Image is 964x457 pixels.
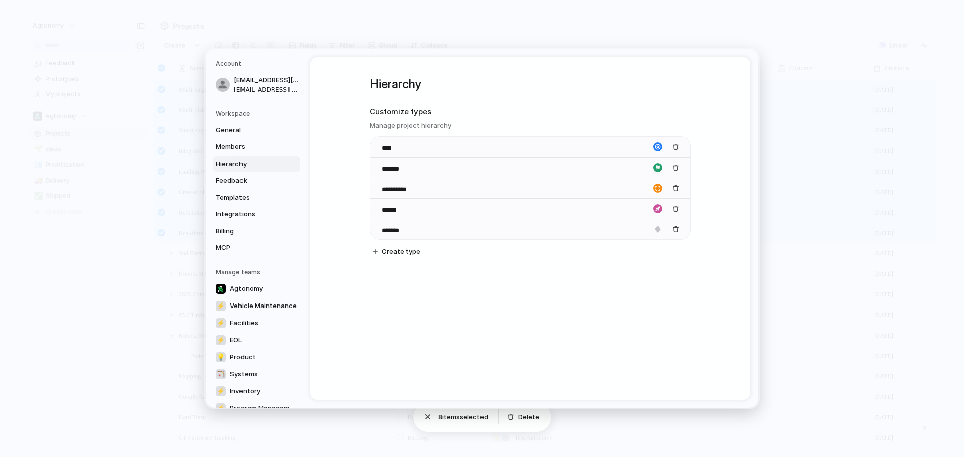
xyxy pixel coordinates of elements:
[213,400,300,416] a: ⚡Program Management
[213,223,300,239] a: Billing
[370,121,691,131] h3: Manage project hierarchy
[216,268,300,277] h5: Manage teams
[370,106,691,118] h2: Customize types
[230,352,256,362] span: Product
[230,318,258,328] span: Facilities
[230,369,258,379] span: Systems
[230,403,297,413] span: Program Management
[216,352,226,362] div: 💡
[213,156,300,172] a: Hierarchy
[213,190,300,206] a: Templates
[230,284,263,294] span: Agtonomy
[213,139,300,155] a: Members
[216,159,280,169] span: Hierarchy
[213,298,300,314] a: ⚡Vehicle Maintenance
[230,335,242,345] span: EOL
[213,173,300,189] a: Feedback
[230,301,297,311] span: Vehicle Maintenance
[213,366,300,382] a: 🏹Systems
[369,245,424,259] button: Create type
[216,142,280,152] span: Members
[216,226,280,236] span: Billing
[216,193,280,203] span: Templates
[216,335,226,345] div: ⚡
[213,281,300,297] a: Agtonomy
[216,176,280,186] span: Feedback
[213,383,300,399] a: ⚡Inventory
[213,72,300,97] a: [EMAIL_ADDRESS][PERSON_NAME][DOMAIN_NAME][EMAIL_ADDRESS][PERSON_NAME][DOMAIN_NAME]
[216,386,226,396] div: ⚡
[216,209,280,219] span: Integrations
[216,59,300,68] h5: Account
[216,369,226,379] div: 🏹
[213,240,300,256] a: MCP
[216,301,226,311] div: ⚡
[213,349,300,365] a: 💡Product
[234,75,298,85] span: [EMAIL_ADDRESS][PERSON_NAME][DOMAIN_NAME]
[213,206,300,222] a: Integrations
[213,122,300,138] a: General
[382,247,420,257] span: Create type
[216,318,226,328] div: ⚡
[213,315,300,331] a: ⚡Facilities
[216,125,280,135] span: General
[216,403,226,413] div: ⚡
[216,109,300,118] h5: Workspace
[370,75,691,93] h1: Hierarchy
[230,386,260,396] span: Inventory
[234,85,298,94] span: [EMAIL_ADDRESS][PERSON_NAME][DOMAIN_NAME]
[216,243,280,253] span: MCP
[213,332,300,348] a: ⚡EOL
